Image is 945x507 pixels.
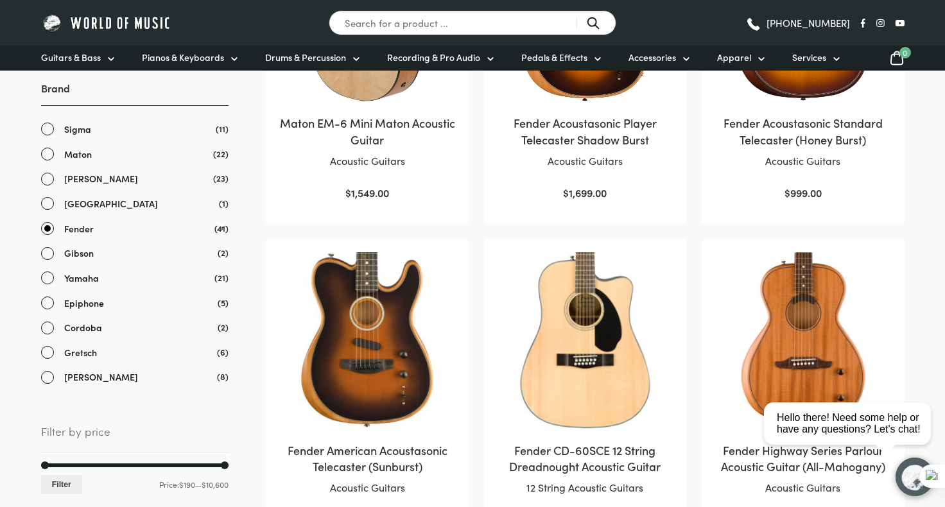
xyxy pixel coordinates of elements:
[767,18,850,28] span: [PHONE_NUMBER]
[715,115,891,147] h2: Fender Acoustasonic Standard Telecaster (Honey Burst)
[715,442,891,474] h2: Fender Highway Series Parlour Acoustic Guitar (All-Mahogany)
[715,252,891,429] img: Fender Highway Series Parlor All Mahogany Close view
[218,296,229,309] span: (5)
[265,51,346,64] span: Drums & Percussion
[41,370,229,384] a: [PERSON_NAME]
[179,479,195,490] span: $190
[563,185,569,200] span: $
[41,320,229,335] a: Cordoba
[563,185,607,200] bdi: 1,699.00
[345,185,351,200] span: $
[899,47,911,58] span: 0
[715,479,891,496] p: Acoustic Guitars
[41,81,229,106] h3: Brand
[41,122,229,137] a: Sigma
[142,51,224,64] span: Pianos & Keyboards
[41,51,101,64] span: Guitars & Bass
[64,196,158,211] span: [GEOGRAPHIC_DATA]
[217,345,229,359] span: (6)
[64,370,138,384] span: [PERSON_NAME]
[497,115,673,147] h2: Fender Acoustasonic Player Telecaster Shadow Burst
[279,115,455,147] h2: Maton EM-6 Mini Maton Acoustic Guitar
[41,221,229,236] a: Fender
[279,153,455,169] p: Acoustic Guitars
[64,171,138,186] span: [PERSON_NAME]
[213,171,229,185] span: (23)
[41,196,229,211] a: [GEOGRAPHIC_DATA]
[218,246,229,259] span: (2)
[41,13,173,33] img: World of Music
[41,475,229,494] div: Price: —
[715,153,891,169] p: Acoustic Guitars
[202,479,229,490] span: $10,600
[345,185,389,200] bdi: 1,549.00
[213,147,229,160] span: (22)
[41,475,83,494] button: Filter
[41,171,229,186] a: [PERSON_NAME]
[497,252,673,429] img: Fender cd-120SCE 12 string Body
[759,366,945,507] iframe: Chat with our support team
[64,320,102,335] span: Cordoba
[64,147,92,162] span: Maton
[64,271,99,286] span: Yamaha
[214,271,229,284] span: (21)
[217,370,229,383] span: (8)
[785,185,822,200] bdi: 999.00
[64,296,104,311] span: Epiphone
[745,13,850,33] a: [PHONE_NUMBER]
[329,10,616,35] input: Search for a product ...
[41,296,229,311] a: Epiphone
[64,246,94,261] span: Gibson
[792,51,826,64] span: Services
[279,442,455,474] h2: Fender American Acoustasonic Telecaster (Sunburst)
[629,51,676,64] span: Accessories
[41,271,229,286] a: Yamaha
[219,196,229,210] span: (1)
[216,122,229,135] span: (11)
[497,479,673,496] p: 12 String Acoustic Guitars
[41,81,229,384] div: Brand
[218,320,229,334] span: (2)
[497,442,673,474] h2: Fender CD-60SCE 12 String Dreadnought Acoustic Guitar
[521,51,587,64] span: Pedals & Effects
[64,122,91,137] span: Sigma
[41,246,229,261] a: Gibson
[41,147,229,162] a: Maton
[64,221,94,236] span: Fender
[279,479,455,496] p: Acoustic Guitars
[717,51,751,64] span: Apparel
[387,51,480,64] span: Recording & Pro Audio
[214,221,229,235] span: (41)
[497,153,673,169] p: Acoustic Guitars
[785,185,790,200] span: $
[64,345,97,360] span: Gretsch
[41,422,229,452] span: Filter by price
[279,252,455,429] img: Fender American Acoustasonic Telecaster Sunburst Close view
[41,345,229,360] a: Gretsch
